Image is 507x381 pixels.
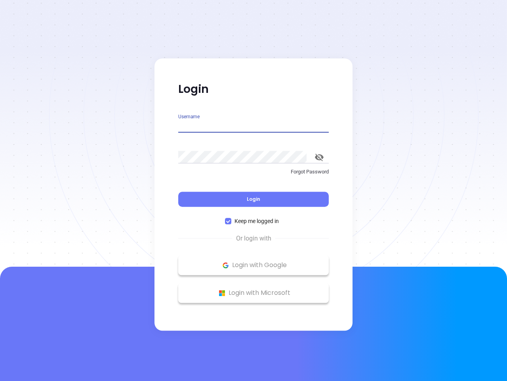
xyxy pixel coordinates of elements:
[178,255,329,275] button: Google Logo Login with Google
[182,287,325,299] p: Login with Microsoft
[247,196,260,202] span: Login
[310,148,329,167] button: toggle password visibility
[231,217,282,225] span: Keep me logged in
[182,259,325,271] p: Login with Google
[221,260,231,270] img: Google Logo
[178,283,329,303] button: Microsoft Logo Login with Microsoft
[217,288,227,298] img: Microsoft Logo
[232,234,275,243] span: Or login with
[178,168,329,182] a: Forgot Password
[178,192,329,207] button: Login
[178,114,200,119] label: Username
[178,82,329,96] p: Login
[178,168,329,176] p: Forgot Password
